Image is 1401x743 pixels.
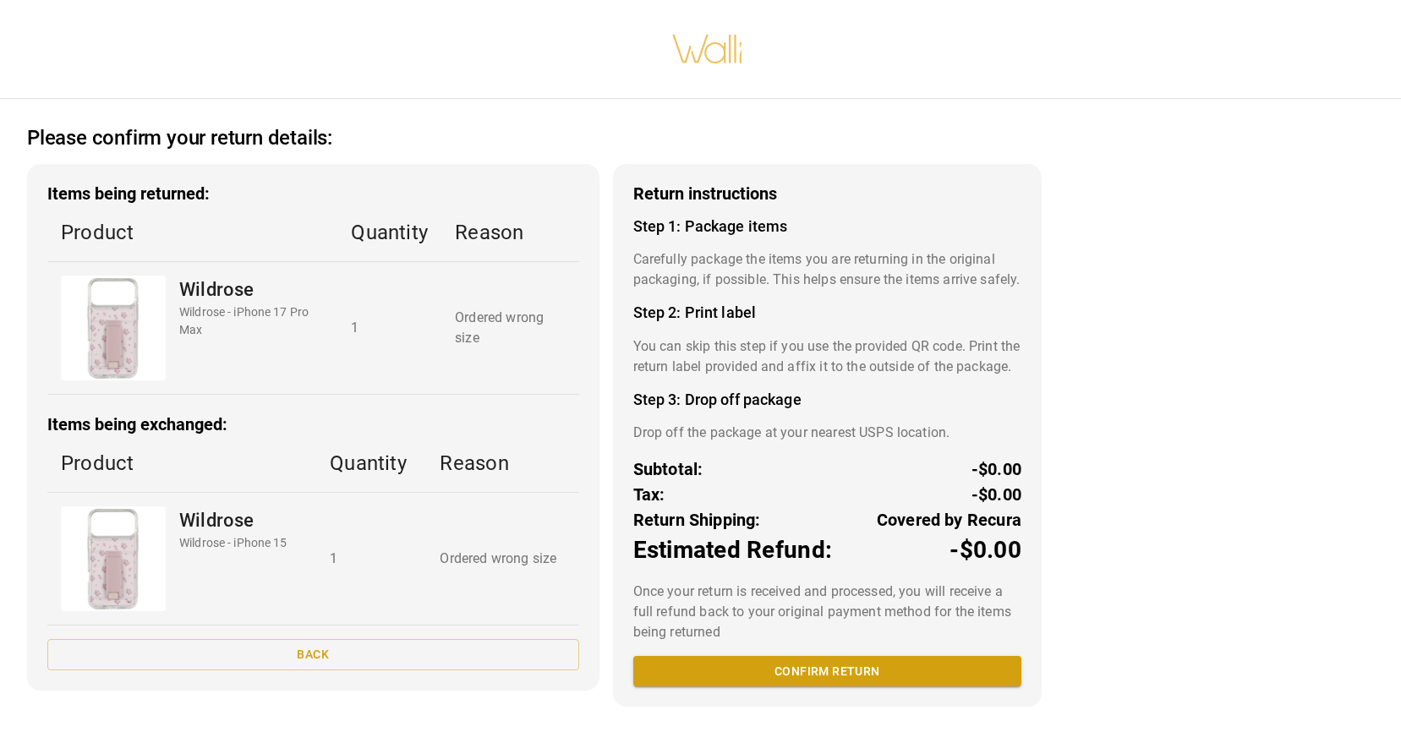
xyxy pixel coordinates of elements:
p: 1 [330,549,413,569]
p: Estimated Refund: [633,533,832,568]
h4: Step 2: Print label [633,303,1021,322]
h3: Items being returned: [47,184,579,204]
p: Drop off the package at your nearest USPS location. [633,423,1021,443]
p: Return Shipping: [633,507,761,533]
p: Subtotal: [633,456,703,482]
p: Quantity [351,217,428,248]
h4: Step 3: Drop off package [633,391,1021,409]
p: Product [61,448,303,478]
p: Wildrose - iPhone 15 [179,534,287,552]
p: Wildrose - iPhone 17 Pro Max [179,303,324,339]
p: -$0.00 [971,482,1021,507]
p: Reason [455,217,565,248]
button: Confirm return [633,656,1021,687]
p: You can skip this step if you use the provided QR code. Print the return label provided and affix... [633,336,1021,377]
p: Covered by Recura [877,507,1021,533]
p: Product [61,217,324,248]
h3: Return instructions [633,184,1021,204]
p: Ordered wrong size [455,308,565,348]
p: Wildrose [179,276,324,303]
p: Quantity [330,448,413,478]
button: Back [47,639,579,670]
p: -$0.00 [971,456,1021,482]
p: -$0.00 [950,533,1021,568]
h4: Step 1: Package items [633,217,1021,236]
p: Carefully package the items you are returning in the original packaging, if possible. This helps ... [633,249,1021,290]
p: Ordered wrong size [440,549,565,569]
p: Tax: [633,482,665,507]
p: Reason [440,448,565,478]
p: Wildrose [179,506,287,534]
h3: Items being exchanged: [47,415,579,434]
p: Once your return is received and processed, you will receive a full refund back to your original ... [633,582,1021,642]
p: 1 [351,318,428,338]
h2: Please confirm your return details: [27,126,332,150]
img: walli-inc.myshopify.com [671,13,744,85]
